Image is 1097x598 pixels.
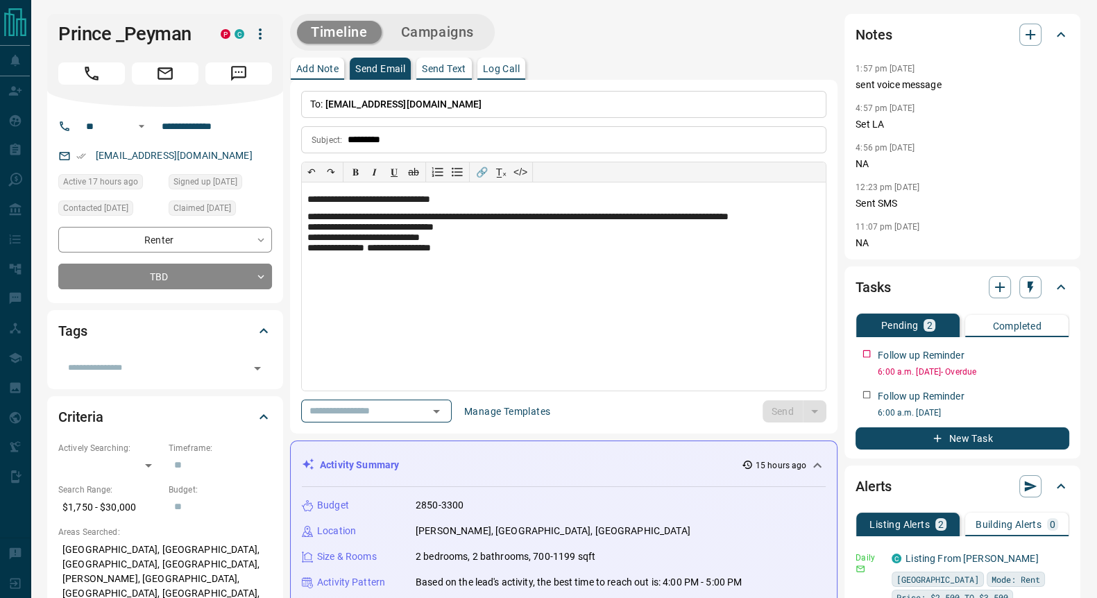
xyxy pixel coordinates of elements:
button: Open [133,118,150,135]
a: Listing From [PERSON_NAME] [905,553,1038,564]
div: condos.ca [892,554,901,563]
button: Numbered list [428,162,448,182]
span: Mode: Rent [992,572,1040,586]
p: Timeframe: [169,442,272,454]
button: 𝐁 [346,162,365,182]
p: Location [317,524,356,538]
p: Follow up Reminder [878,389,964,404]
p: 4:56 pm [DATE] [856,143,915,153]
div: condos.ca [235,29,244,39]
svg: Email [856,564,865,574]
p: 4:57 pm [DATE] [856,103,915,113]
p: Actively Searching: [58,442,162,454]
div: Wed Jul 16 2025 [169,200,272,220]
p: Search Range: [58,484,162,496]
button: Manage Templates [456,400,559,422]
p: Areas Searched: [58,526,272,538]
p: To: [301,91,826,118]
p: 12:23 pm [DATE] [856,182,919,192]
button: Open [248,359,267,378]
button: </> [511,162,530,182]
button: ↶ [302,162,321,182]
button: ab [404,162,423,182]
p: Sent SMS [856,196,1069,211]
p: 2 [926,321,932,330]
p: 2 [938,520,944,529]
button: 𝑰 [365,162,384,182]
p: Listing Alerts [869,520,930,529]
span: Call [58,62,125,85]
div: Wed Aug 06 2025 [58,200,162,220]
p: Follow up Reminder [878,348,964,363]
div: TBD [58,264,272,289]
div: split button [763,400,827,422]
p: Size & Rooms [317,549,377,564]
div: Thu May 15 2025 [169,174,272,194]
button: ↷ [321,162,341,182]
div: Tasks [856,271,1069,304]
h1: Prince _Peyman [58,23,200,45]
s: ab [408,166,419,178]
span: 𝐔 [391,166,398,178]
span: [GEOGRAPHIC_DATA] [896,572,979,586]
div: Criteria [58,400,272,434]
p: Budget [317,498,349,513]
p: 6:00 a.m. [DATE] - Overdue [878,366,1069,378]
p: Building Alerts [976,520,1041,529]
p: Send Text [422,64,466,74]
span: [EMAIL_ADDRESS][DOMAIN_NAME] [325,99,482,110]
p: 6:00 a.m. [DATE] [878,407,1069,419]
p: 0 [1050,520,1055,529]
button: Open [427,402,446,421]
svg: Email Verified [76,151,86,161]
button: New Task [856,427,1069,450]
p: sent voice message [856,78,1069,92]
button: Campaigns [387,21,488,44]
p: Send Email [355,64,405,74]
div: property.ca [221,29,230,39]
button: 🔗 [472,162,491,182]
div: Tue Aug 12 2025 [58,174,162,194]
h2: Criteria [58,406,103,428]
p: [PERSON_NAME], [GEOGRAPHIC_DATA], [GEOGRAPHIC_DATA] [416,524,690,538]
p: NA [856,157,1069,171]
p: 1:57 pm [DATE] [856,64,915,74]
span: Claimed [DATE] [173,201,231,215]
p: Daily [856,552,883,564]
div: Tags [58,314,272,348]
p: Set LA [856,117,1069,132]
p: 2 bedrooms, 2 bathrooms, 700-1199 sqft [416,549,595,564]
p: Activity Pattern [317,575,385,590]
p: Based on the lead's activity, the best time to reach out is: 4:00 PM - 5:00 PM [416,575,742,590]
h2: Alerts [856,475,892,497]
p: 2850-3300 [416,498,464,513]
span: Active 17 hours ago [63,175,138,189]
button: Timeline [297,21,382,44]
h2: Notes [856,24,892,46]
p: 11:07 pm [DATE] [856,222,919,232]
span: Email [132,62,198,85]
a: [EMAIL_ADDRESS][DOMAIN_NAME] [96,150,253,161]
button: T̲ₓ [491,162,511,182]
div: Notes [856,18,1069,51]
p: Activity Summary [320,458,399,472]
span: Message [205,62,272,85]
button: 𝐔 [384,162,404,182]
p: $1,750 - $30,000 [58,496,162,519]
p: Budget: [169,484,272,496]
button: Bullet list [448,162,467,182]
p: Subject: [312,134,342,146]
p: Completed [992,321,1041,331]
span: Contacted [DATE] [63,201,128,215]
p: Pending [881,321,919,330]
span: Signed up [DATE] [173,175,237,189]
p: 15 hours ago [756,459,806,472]
h2: Tags [58,320,87,342]
h2: Tasks [856,276,890,298]
p: Log Call [483,64,520,74]
p: Add Note [296,64,339,74]
p: NA [856,236,1069,250]
div: Renter [58,227,272,253]
div: Activity Summary15 hours ago [302,452,826,478]
div: Alerts [856,470,1069,503]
